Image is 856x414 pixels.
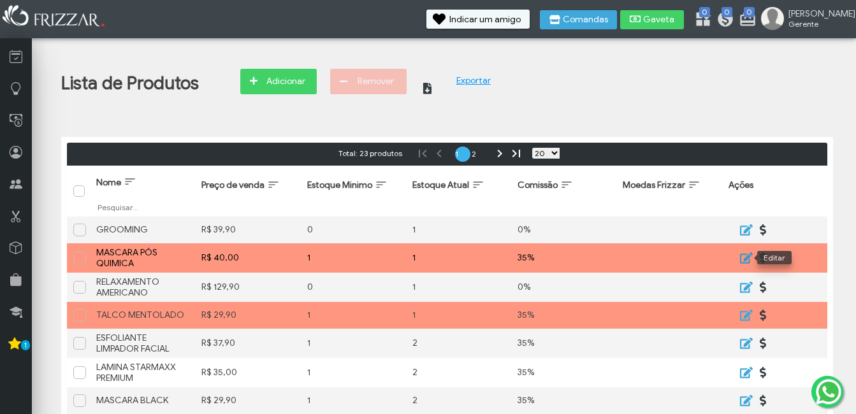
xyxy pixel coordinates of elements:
div: 35% [518,338,610,348]
a: 0 [694,10,707,31]
span: ui-button [764,306,765,325]
span: Ações [729,180,753,190]
button: ui-button [755,306,774,325]
span: Estoque Minimo [307,180,372,190]
a: Exportar [456,75,491,86]
span: ui-button [744,306,745,325]
td: 2 [406,358,511,387]
span: [PERSON_NAME] [788,8,846,19]
div: 0% [518,224,610,235]
span: ui-button [744,363,745,382]
div: 1 [307,252,400,263]
button: Gaveta [620,10,684,29]
th: Moedas Frizzar: activate to sort column ascending [616,166,722,217]
div: Paginação [67,143,827,166]
a: [PERSON_NAME] Gerente [761,7,850,32]
div: 1 [307,338,400,348]
a: Page 1 [455,146,470,162]
button: ui-button [755,391,774,410]
h1: Lista de Produtos [61,72,199,94]
div: 1 [307,367,400,378]
th: Preço de venda: activate to sort column ascending [195,166,300,217]
span: Comandas [563,15,608,24]
th: Nome: activate to sort column ascending [90,166,195,217]
span: 0 [722,7,732,17]
button: ui-button [755,248,774,268]
a: Próxima página [492,146,507,161]
span: 1 [21,340,30,350]
button: ui-button [755,334,774,353]
span: Gaveta [643,15,675,24]
th: Estoque Minimo: activate to sort column ascending [301,166,406,217]
div: 0% [518,282,610,292]
button: Comandas [540,10,617,29]
button: ui-button [420,69,449,97]
a: 0 [739,10,751,31]
div: R$ 39,90 [201,224,294,235]
button: ui-button [735,334,754,353]
span: Indicar um amigo [449,15,521,24]
div: R$ 40,00 [201,252,294,263]
a: Última página [509,146,524,161]
span: ui-button [744,248,745,268]
span: Total: 23 produtos [335,147,406,159]
span: ui-button [744,278,745,297]
div: LAMINA STARMAXX PREMIUM [96,362,189,383]
img: whatsapp.png [813,376,844,407]
div: R$ 129,90 [201,282,294,292]
div: ESFOLIANTE LIMPADOR FACIAL [96,332,189,354]
div: MASCARA BLACK [96,395,189,406]
div: 0 [307,282,400,292]
div: 1 [307,310,400,320]
div: 1 [307,395,400,406]
div: MASCARA PÓS QUIMICA [96,247,189,269]
div: RELAXAMENTO AMERICANO [96,276,189,298]
div: 35% [518,367,610,378]
button: ui-button [735,391,754,410]
span: Adicionar [263,72,308,91]
div: R$ 29,90 [201,395,294,406]
span: Comissão [518,180,558,190]
span: ui-button [764,391,765,410]
span: ui-button [764,334,765,353]
td: 1 [406,273,511,302]
span: ui-button [744,220,745,239]
th: Comissão: activate to sort column ascending [511,166,616,217]
span: ui-button [764,248,765,268]
div: R$ 35,00 [201,367,294,378]
td: 2 [406,329,511,358]
button: Indicar um amigo [426,10,530,29]
span: Nome [96,177,121,188]
th: Ações [722,166,827,217]
td: 1 [406,243,511,273]
td: 1 [406,217,511,243]
span: ui-button [744,391,745,410]
span: Estoque Atual [412,180,469,190]
a: Page 2 [472,146,487,162]
span: ui-button [764,220,765,239]
div: R$ 29,90 [201,310,294,320]
input: Pesquisar... [96,201,189,213]
td: 2 [406,387,511,414]
a: 0 [716,10,729,31]
div: Selecionar tudo [74,186,82,194]
button: ui-button [735,306,754,325]
td: 1 [406,302,511,329]
div: GROOMING [96,224,189,235]
button: ui-button [755,220,774,239]
button: ui-button [735,248,754,268]
span: ui-button [764,363,765,382]
button: ui-button [755,363,774,382]
span: ui-button [764,278,765,297]
div: R$ 37,90 [201,338,294,348]
span: Gerente [788,19,846,29]
div: 0 [307,224,400,235]
span: Preço de venda [201,180,265,190]
div: TALCO MENTOLADO [96,310,189,320]
span: 0 [699,7,710,17]
span: Moedas Frizzar [623,180,685,190]
button: ui-button [735,363,754,382]
th: Estoque Atual: activate to sort column ascending [406,166,511,217]
div: 35% [518,395,610,406]
button: ui-button [755,278,774,297]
